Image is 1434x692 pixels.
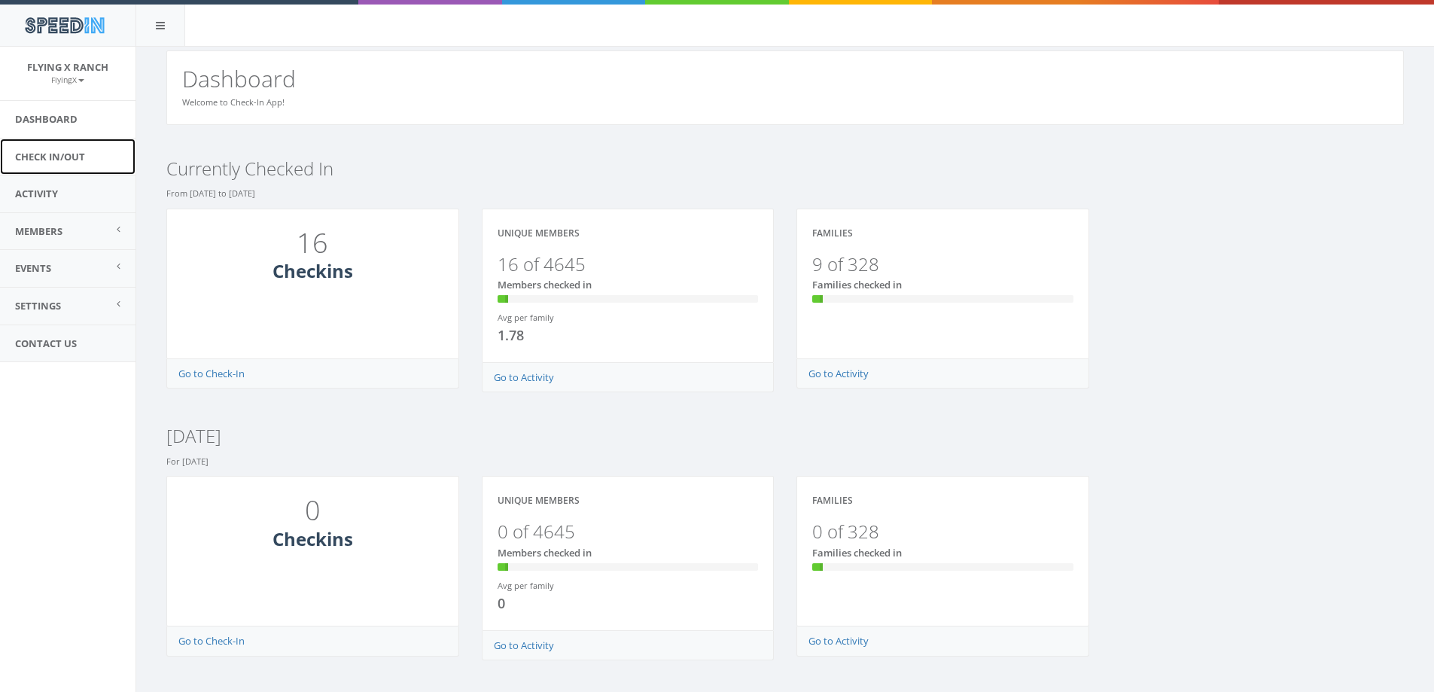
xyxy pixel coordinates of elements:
h3: Checkins [182,261,443,281]
span: Events [15,261,51,275]
a: Go to Check-In [178,367,245,380]
h1: 0 [186,495,440,526]
h4: Unique Members [498,495,580,505]
h4: Families [812,495,853,505]
a: Go to Activity [494,639,554,652]
h2: Dashboard [182,66,1388,91]
h3: 0 of 328 [812,522,1073,541]
h3: 0 of 4645 [498,522,759,541]
img: speedin_logo.png [17,11,111,39]
a: FlyingX [51,72,84,86]
span: Members checked in [498,278,592,291]
a: Go to Activity [808,634,869,648]
h3: Checkins [182,529,443,549]
h3: Currently Checked In [166,159,1404,178]
small: Avg per family [498,312,554,323]
small: From [DATE] to [DATE] [166,187,255,199]
h4: 1.78 [498,328,617,343]
span: Members [15,224,62,238]
h4: Unique Members [498,228,580,238]
h3: 16 of 4645 [498,255,759,274]
span: Families checked in [812,546,902,559]
span: Members checked in [498,546,592,559]
a: Go to Check-In [178,634,245,648]
span: Contact Us [15,337,77,350]
a: Go to Activity [808,367,869,380]
h3: [DATE] [166,426,1404,446]
a: Go to Activity [494,370,554,384]
span: Families checked in [812,278,902,291]
h4: Families [812,228,853,238]
small: Avg per family [498,580,554,591]
small: FlyingX [51,75,84,85]
span: Flying X Ranch [27,60,108,74]
h4: 0 [498,596,617,611]
small: For [DATE] [166,456,209,467]
small: Welcome to Check-In App! [182,96,285,108]
h1: 16 [186,228,440,258]
span: Settings [15,299,61,312]
h3: 9 of 328 [812,255,1073,274]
